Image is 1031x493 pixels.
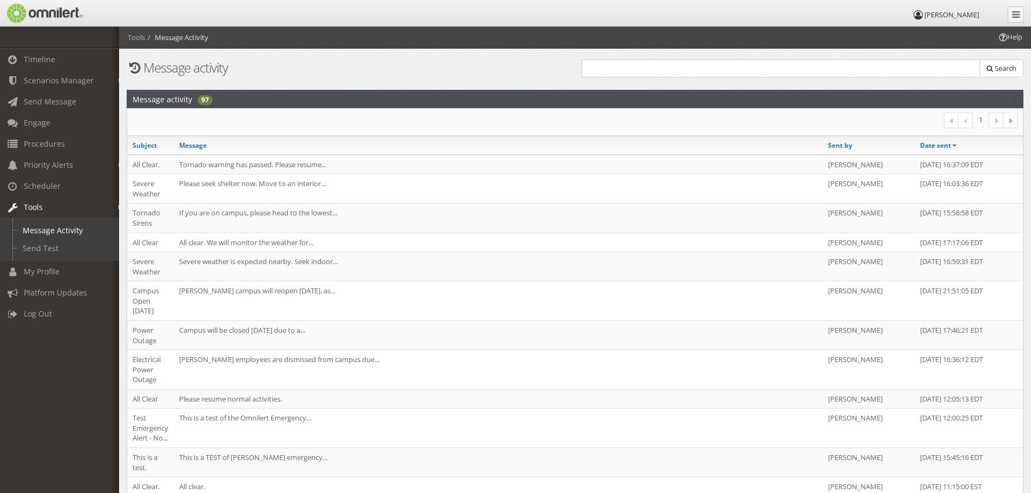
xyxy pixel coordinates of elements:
span: Priority Alerts [24,160,73,170]
td: [PERSON_NAME] employees are dismissed from campus due... [174,350,823,390]
td: All clear. We will monitor the weather for... [174,233,823,252]
td: [PERSON_NAME] [823,409,915,448]
td: [DATE] 16:59:31 EDT [915,252,1023,281]
td: Campus will be closed [DATE] due to a... [174,320,823,350]
td: Tornado Sirens [127,203,174,233]
td: [DATE] 17:46:21 EDT [915,320,1023,350]
td: [DATE] 21:51:05 EDT [915,281,1023,321]
span: Scheduler [24,181,61,191]
span: Platform Updates [24,287,87,298]
td: [PERSON_NAME] [823,281,915,321]
td: Please resume normal activities. [174,389,823,409]
a: Last [1003,113,1017,128]
a: Message [179,141,207,150]
a: First [944,113,958,128]
span: Log Out [24,308,52,319]
td: [DATE] 16:03:36 EDT [915,174,1023,203]
span: Scenarios Manager [24,75,94,86]
button: Search [980,60,1023,77]
td: Severe weather is expected nearby. Seek indoor... [174,252,823,281]
span: Engage [24,117,50,128]
td: [PERSON_NAME] campus will reopen [DATE], as... [174,281,823,321]
div: 97 [198,95,213,105]
td: [DATE] 12:05:13 EDT [915,389,1023,409]
td: Power Outage [127,320,174,350]
td: All Clear. [127,155,174,174]
a: Next [989,113,1003,128]
a: Subject [133,141,157,150]
span: [PERSON_NAME] [924,10,979,19]
td: [PERSON_NAME] [823,155,915,174]
td: [DATE] 16:37:09 EDT [915,155,1023,174]
td: If you are on campus, please head to the lowest... [174,203,823,233]
h2: Message activity [133,90,192,108]
td: This is a TEST of [PERSON_NAME] emergency... [174,448,823,477]
a: Collapse Menu [1008,6,1024,23]
span: Timeline [24,54,55,64]
td: Tornado warning has passed. Please resume... [174,155,823,174]
span: My Profile [24,266,60,277]
td: [DATE] 12:00:25 EDT [915,409,1023,448]
td: [PERSON_NAME] [823,203,915,233]
td: Electrical Power Outage [127,350,174,390]
a: Sent by [828,141,852,150]
td: [PERSON_NAME] [823,350,915,390]
td: [PERSON_NAME] [823,320,915,350]
span: Tools [24,202,43,212]
td: [DATE] 16:36:12 EDT [915,350,1023,390]
td: Campus Open [DATE] [127,281,174,321]
li: Message Activity [145,32,208,43]
td: [PERSON_NAME] [823,233,915,252]
li: Tools [128,32,145,43]
td: [PERSON_NAME] [823,252,915,281]
span: Help [997,32,1022,42]
td: All Clear [127,233,174,252]
td: Severe Weather [127,174,174,203]
a: Previous [958,113,973,128]
span: Send Message [24,96,76,107]
td: [DATE] 15:58:58 EDT [915,203,1023,233]
td: Please seek shelter now. Move to an interior... [174,174,823,203]
td: [DATE] 17:17:06 EDT [915,233,1023,252]
span: Procedures [24,139,65,149]
td: [PERSON_NAME] [823,389,915,409]
h1: Message activity [127,61,568,75]
a: Date sent [920,141,951,150]
td: [PERSON_NAME] [823,448,915,477]
td: All Clear [127,389,174,409]
td: This is a test of the Omnilert Emergency... [174,409,823,448]
li: 1 [973,113,989,127]
img: Omnilert [5,4,83,23]
td: Severe Weather [127,252,174,281]
td: [DATE] 15:45:16 EDT [915,448,1023,477]
span: Help [24,8,47,17]
td: Test Emergency Alert - No... [127,409,174,448]
td: [PERSON_NAME] [823,174,915,203]
td: This is a test. [127,448,174,477]
span: Search [995,63,1016,73]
